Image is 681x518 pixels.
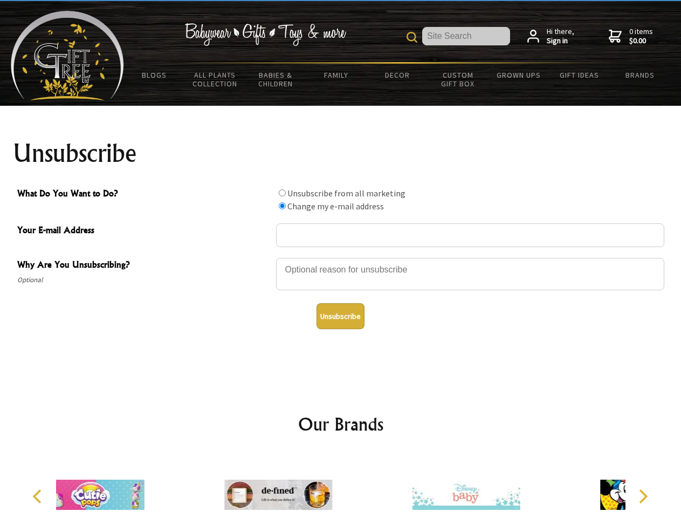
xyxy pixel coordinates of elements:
[631,485,655,508] button: Next
[13,140,669,166] h1: Unsubscribe
[287,188,405,199] label: Unsubscribe from all marketing
[276,258,664,290] textarea: Why Are You Unsubscribing?
[629,26,653,46] span: 0 items
[367,64,428,86] a: Decor
[17,258,271,274] span: Why Are You Unsubscribing?
[27,485,51,508] button: Previous
[17,223,271,239] span: Your E-mail Address
[245,64,306,95] a: Babies & Children
[17,274,271,287] span: Optional
[547,27,574,46] span: Hi there,
[527,27,574,46] a: Hi there,Sign in
[629,36,653,46] strong: $0.00
[422,27,510,45] input: Site Search
[609,27,653,46] a: 0 items$0.00
[306,64,367,86] a: Family
[488,64,549,86] a: Grown Ups
[610,64,671,86] a: Brands
[279,202,286,209] input: What Do You Want to Do?
[11,11,124,100] img: Babyware - Gifts - Toys and more...
[22,411,660,437] h2: Our Brands
[279,189,286,196] input: What Do You Want to Do?
[407,32,417,43] img: product search
[547,36,574,46] strong: Sign in
[276,223,664,247] input: Your E-mail Address
[317,303,364,329] button: Unsubscribe
[287,201,384,212] label: Change my e-mail address
[549,64,610,86] a: Gift Ideas
[428,64,489,95] a: Custom Gift Box
[185,64,246,95] a: All Plants Collection
[184,23,346,46] img: Babywear - Gifts - Toys & more
[124,64,185,86] a: BLOGS
[17,187,271,202] span: What Do You Want to Do?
